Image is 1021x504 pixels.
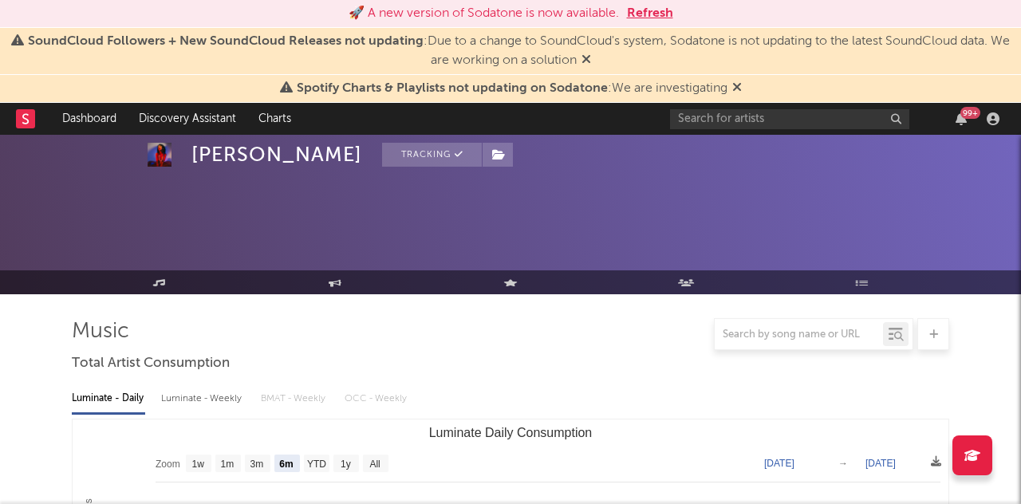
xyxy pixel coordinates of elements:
input: Search by song name or URL [715,329,883,341]
a: Dashboard [51,103,128,135]
button: Refresh [627,4,673,23]
span: SoundCloud Followers + New SoundCloud Releases not updating [28,35,424,48]
text: YTD [307,459,326,470]
text: 1y [341,459,351,470]
div: [PERSON_NAME] [191,143,362,167]
div: Luminate - Daily [72,385,145,412]
text: Zoom [156,459,180,470]
text: Luminate Daily Consumption [429,426,593,439]
span: : Due to a change to SoundCloud's system, Sodatone is not updating to the latest SoundCloud data.... [28,35,1010,67]
text: 1m [221,459,235,470]
span: : We are investigating [297,82,727,95]
input: Search for artists [670,109,909,129]
span: Total Artist Consumption [72,354,230,373]
button: 99+ [956,112,967,125]
a: Discovery Assistant [128,103,247,135]
text: 3m [250,459,264,470]
text: 6m [279,459,293,470]
text: [DATE] [865,458,896,469]
div: Luminate - Weekly [161,385,245,412]
a: Charts [247,103,302,135]
text: All [369,459,380,470]
span: Spotify Charts & Playlists not updating on Sodatone [297,82,608,95]
span: Dismiss [581,54,591,67]
div: 🚀 A new version of Sodatone is now available. [349,4,619,23]
span: Dismiss [732,82,742,95]
div: 99 + [960,107,980,119]
text: → [838,458,848,469]
text: 1w [192,459,205,470]
text: [DATE] [764,458,794,469]
button: Tracking [382,143,482,167]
